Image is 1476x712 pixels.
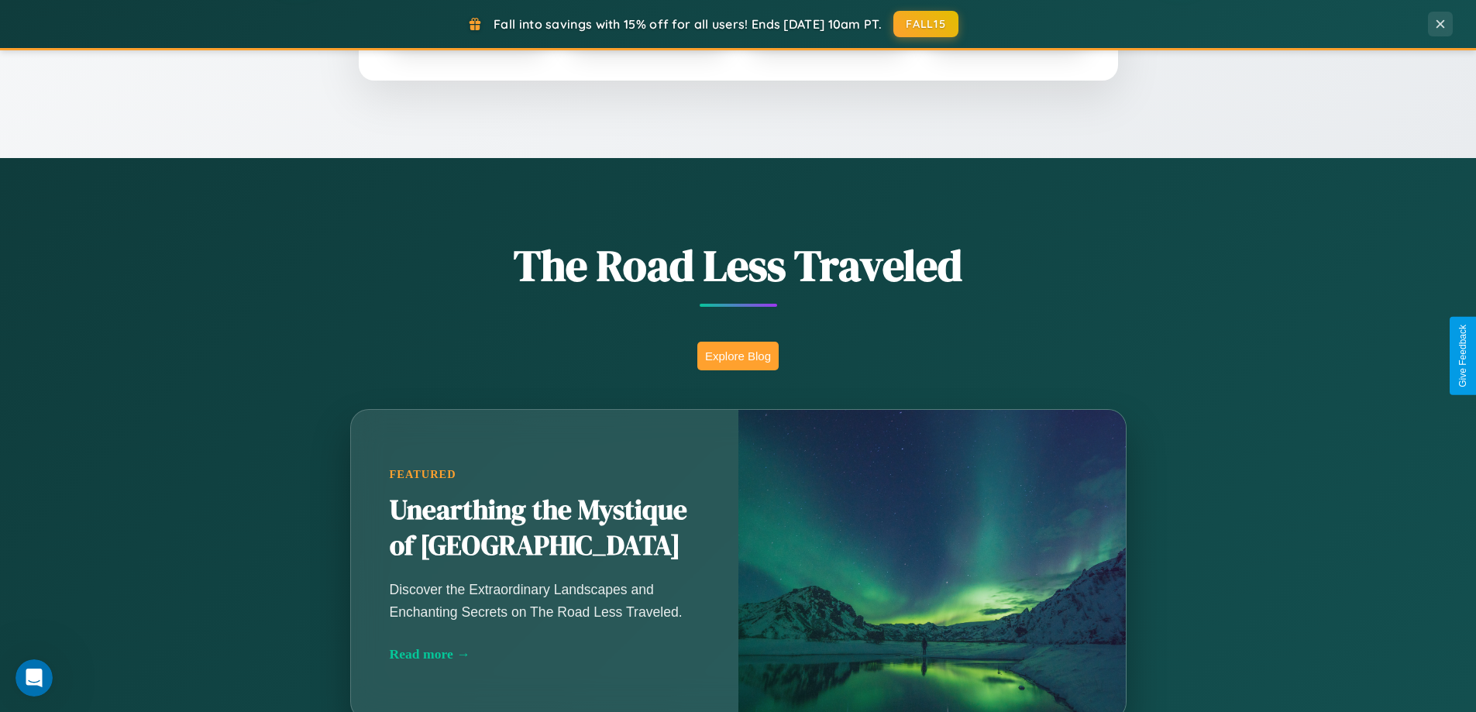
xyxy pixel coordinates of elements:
div: Featured [390,468,700,481]
button: Explore Blog [697,342,779,370]
h1: The Road Less Traveled [274,236,1203,295]
h2: Unearthing the Mystique of [GEOGRAPHIC_DATA] [390,493,700,564]
button: FALL15 [893,11,958,37]
div: Give Feedback [1457,325,1468,387]
div: Read more → [390,646,700,662]
span: Fall into savings with 15% off for all users! Ends [DATE] 10am PT. [494,16,882,32]
iframe: Intercom live chat [15,659,53,697]
p: Discover the Extraordinary Landscapes and Enchanting Secrets on The Road Less Traveled. [390,579,700,622]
